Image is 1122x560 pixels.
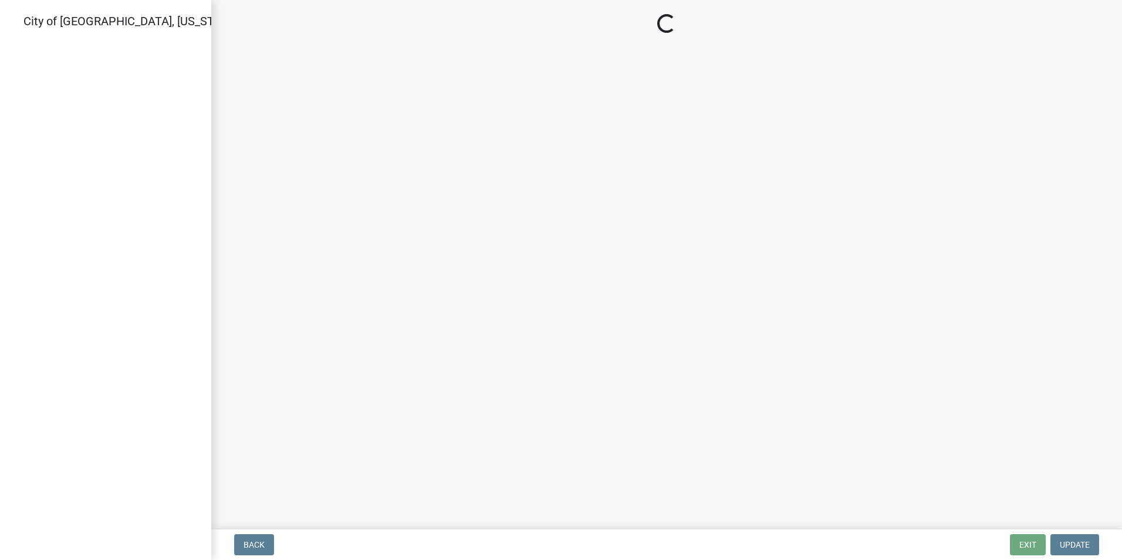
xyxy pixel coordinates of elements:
[23,14,237,28] span: City of [GEOGRAPHIC_DATA], [US_STATE]
[234,534,274,555] button: Back
[1060,540,1090,549] span: Update
[244,540,265,549] span: Back
[1050,534,1099,555] button: Update
[1010,534,1046,555] button: Exit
